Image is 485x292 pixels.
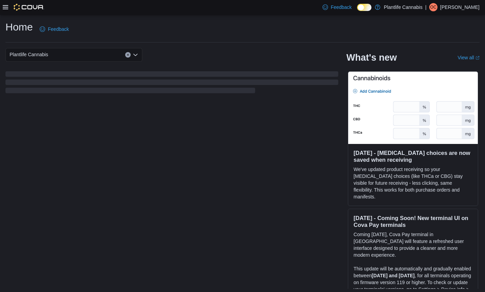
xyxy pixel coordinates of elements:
[429,3,437,11] div: Orianna Christensen
[320,0,354,14] a: Feedback
[372,273,415,278] strong: [DATE] and [DATE]
[425,3,427,11] p: |
[475,56,480,60] svg: External link
[384,3,422,11] p: Plantlife Cannabis
[354,215,472,228] h3: [DATE] - Coming Soon! New terminal UI on Cova Pay terminals
[458,55,480,60] a: View allExternal link
[14,4,44,11] img: Cova
[5,73,338,95] span: Loading
[346,52,397,63] h2: What's new
[10,50,48,59] span: Plantlife Cannabis
[354,166,472,200] p: We've updated product receiving so your [MEDICAL_DATA] choices (like THCa or CBG) stay visible fo...
[331,4,352,11] span: Feedback
[354,149,472,163] h3: [DATE] - [MEDICAL_DATA] choices are now saved when receiving
[125,52,131,58] button: Clear input
[430,3,436,11] span: OC
[133,52,138,58] button: Open list of options
[48,26,69,33] span: Feedback
[5,20,33,34] h1: Home
[440,3,480,11] p: [PERSON_NAME]
[357,4,371,11] input: Dark Mode
[354,231,472,258] p: Coming [DATE], Cova Pay terminal in [GEOGRAPHIC_DATA] will feature a refreshed user interface des...
[37,22,71,36] a: Feedback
